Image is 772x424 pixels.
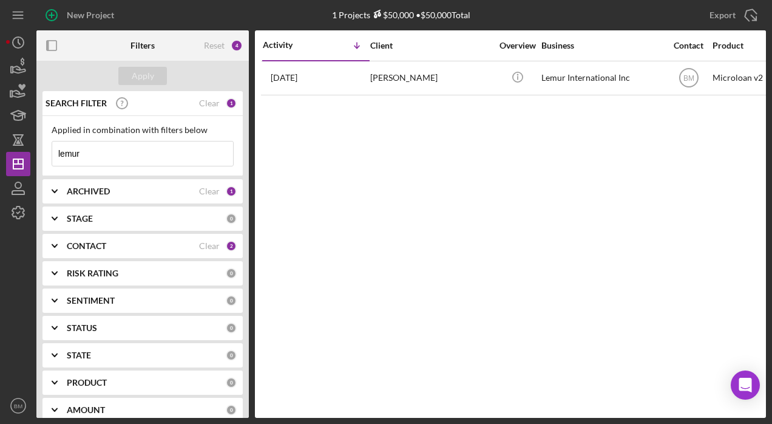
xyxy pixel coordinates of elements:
[132,67,154,85] div: Apply
[226,241,237,251] div: 2
[118,67,167,85] button: Apply
[226,268,237,279] div: 0
[697,3,766,27] button: Export
[495,41,540,50] div: Overview
[130,41,155,50] b: Filters
[226,405,237,415] div: 0
[263,40,316,50] div: Activity
[231,39,243,52] div: 4
[332,10,470,20] div: 1 Projects • $50,000 Total
[67,186,110,196] b: ARCHIVED
[199,241,220,251] div: Clear
[14,403,22,409] text: BM
[709,3,736,27] div: Export
[226,323,237,333] div: 0
[541,62,663,94] div: Lemur International Inc
[370,62,492,94] div: [PERSON_NAME]
[226,213,237,224] div: 0
[226,186,237,197] div: 1
[204,41,225,50] div: Reset
[541,41,663,50] div: Business
[67,323,97,333] b: STATUS
[67,3,114,27] div: New Project
[67,405,105,415] b: AMOUNT
[683,74,694,83] text: BM
[67,214,93,224] b: STAGE
[226,377,237,388] div: 0
[271,73,297,83] time: 2025-10-03 17:43
[731,371,760,400] div: Open Intercom Messenger
[226,295,237,306] div: 0
[67,378,107,388] b: PRODUCT
[370,41,492,50] div: Client
[67,350,91,360] b: STATE
[67,268,118,278] b: RISK RATING
[199,98,220,108] div: Clear
[36,3,126,27] button: New Project
[52,125,234,135] div: Applied in combination with filters below
[226,350,237,361] div: 0
[199,186,220,196] div: Clear
[67,241,106,251] b: CONTACT
[46,98,107,108] b: SEARCH FILTER
[226,98,237,109] div: 1
[67,296,115,306] b: SENTIMENT
[6,394,30,418] button: BM
[370,10,414,20] div: $50,000
[666,41,711,50] div: Contact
